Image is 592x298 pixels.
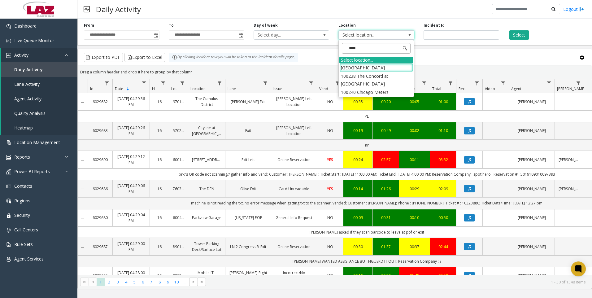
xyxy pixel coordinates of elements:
a: 00:29 [403,186,426,192]
a: [DATE] 04:29:06 PM [116,183,146,195]
img: 'icon' [6,38,11,43]
a: [PERSON_NAME] [513,215,551,221]
div: 00:37 [403,244,426,250]
a: Parker Filter Menu [574,79,583,87]
label: Incident Id [424,23,445,28]
div: 00:19 [347,128,369,134]
span: Go to the next page [189,278,198,286]
span: Date [115,86,123,91]
a: Video Filter Menu [499,79,507,87]
a: 600125 [173,157,184,163]
a: Issue Filter Menu [307,79,316,87]
span: Reports [14,154,30,160]
a: Vend Filter Menu [333,79,342,87]
img: 'icon' [6,24,11,29]
a: [PERSON_NAME] [513,273,551,278]
a: [STREET_ADDRESS] [192,157,221,163]
a: NO [321,273,339,278]
a: 16 [154,128,165,134]
a: 02:44 [434,244,452,250]
span: YES [327,186,333,191]
a: Collapse Details [78,129,88,134]
a: [PERSON_NAME] Left Location [275,125,313,137]
a: [DATE] 04:28:00 PM [116,270,146,282]
a: The DEN [192,186,221,192]
a: Collapse Details [78,186,88,191]
div: Drag a column header and drop it here to group by that column [78,67,592,77]
label: Day of week [254,23,278,28]
span: Live Queue Monitor [14,37,54,43]
span: H [152,86,155,91]
a: [DATE] 04:29:12 PM [116,154,146,165]
a: 01:10 [434,128,452,134]
div: 02:09 [434,186,452,192]
div: 01:26 [377,186,395,192]
a: 02:57 [377,157,395,163]
a: 01:37 [377,244,395,250]
a: 890201 [173,273,184,278]
a: Quality Analysis [1,106,77,121]
span: Dashboard [14,23,37,29]
span: Page 3 [114,278,122,286]
a: 00:20 [377,99,395,105]
img: 'icon' [6,140,11,145]
div: 00:35 [347,99,369,105]
span: Go to the last page [198,278,206,286]
span: Go to the next page [191,279,196,284]
img: 'icon' [6,242,11,247]
a: 00:24 [347,157,369,163]
span: Location [190,86,206,91]
a: The Cumulus District [192,96,221,107]
span: NO [327,99,333,104]
a: 16 [154,157,165,163]
span: Toggle popup [152,31,159,39]
a: Lane Filter Menu [261,79,270,87]
span: Issue [273,86,282,91]
a: 00:14 [347,186,369,192]
div: 00:30 [347,244,369,250]
a: 16 [154,215,165,221]
a: [PERSON_NAME] [559,157,580,163]
a: 01:00 [434,99,452,105]
span: Daily Activity [14,67,43,72]
a: [US_STATE] POF [229,215,267,221]
img: logout [579,6,584,12]
button: Export to Excel [124,53,165,62]
a: 00:16 [347,273,369,278]
a: [DATE] 04:29:36 PM [116,96,146,107]
span: NO [327,273,333,278]
span: Lane Activity [14,81,40,87]
a: 6029690 [91,157,109,163]
span: NO [327,215,333,220]
a: Online Reservation [275,244,313,250]
a: 00:05 [403,99,426,105]
a: NO [321,99,339,105]
a: 16 [154,273,165,278]
a: YES [321,157,339,163]
span: Agent [511,86,521,91]
a: Id Filter Menu [103,79,111,87]
a: 16 [154,99,165,105]
span: Page 1 [97,278,105,286]
a: Activity [1,48,77,62]
a: [PERSON_NAME] Left Location [275,96,313,107]
a: Collapse Details [78,100,88,105]
span: Power BI Reports [14,169,50,174]
img: 'icon' [6,257,11,262]
a: Cityline at [GEOGRAPHIC_DATA] [192,125,221,137]
img: 'icon' [6,53,11,58]
div: 00:02 [403,128,426,134]
a: [PERSON_NAME] Exit [229,99,267,105]
a: General Info Request [275,215,313,221]
a: [DATE] 04:29:00 PM [116,241,146,252]
a: 00:58 [377,273,395,278]
div: 00:10 [403,215,426,221]
a: 00:31 [377,215,395,221]
span: Security [14,212,30,218]
div: 00:50 [434,215,452,221]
